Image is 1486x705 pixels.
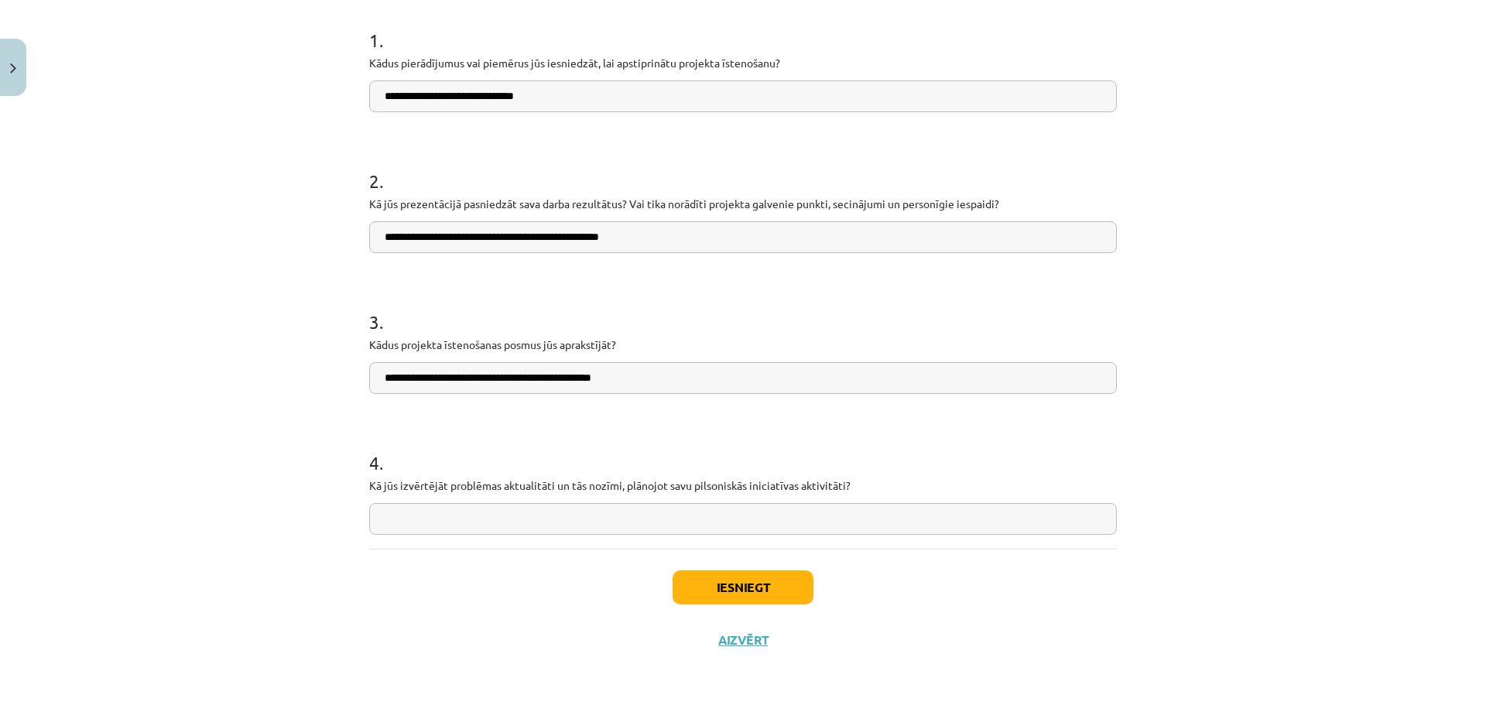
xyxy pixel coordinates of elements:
[369,55,1117,71] p: Kādus pierādījumus vai piemērus jūs iesniedzāt, lai apstiprinātu projekta īstenošanu?
[673,570,813,604] button: Iesniegt
[369,284,1117,332] h1: 3 .
[369,143,1117,191] h1: 2 .
[369,337,1117,353] p: Kādus projekta īstenošanas posmus jūs aprakstījāt?
[714,632,772,648] button: Aizvērt
[369,2,1117,50] h1: 1 .
[369,425,1117,473] h1: 4 .
[369,477,1117,494] p: Kā jūs izvērtējāt problēmas aktualitāti un tās nozīmi, plānojot savu pilsoniskās iniciatīvas akti...
[369,196,1117,212] p: Kā jūs prezentācijā pasniedzāt sava darba rezultātus? Vai tika norādīti projekta galvenie punkti,...
[10,63,16,74] img: icon-close-lesson-0947bae3869378f0d4975bcd49f059093ad1ed9edebbc8119c70593378902aed.svg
